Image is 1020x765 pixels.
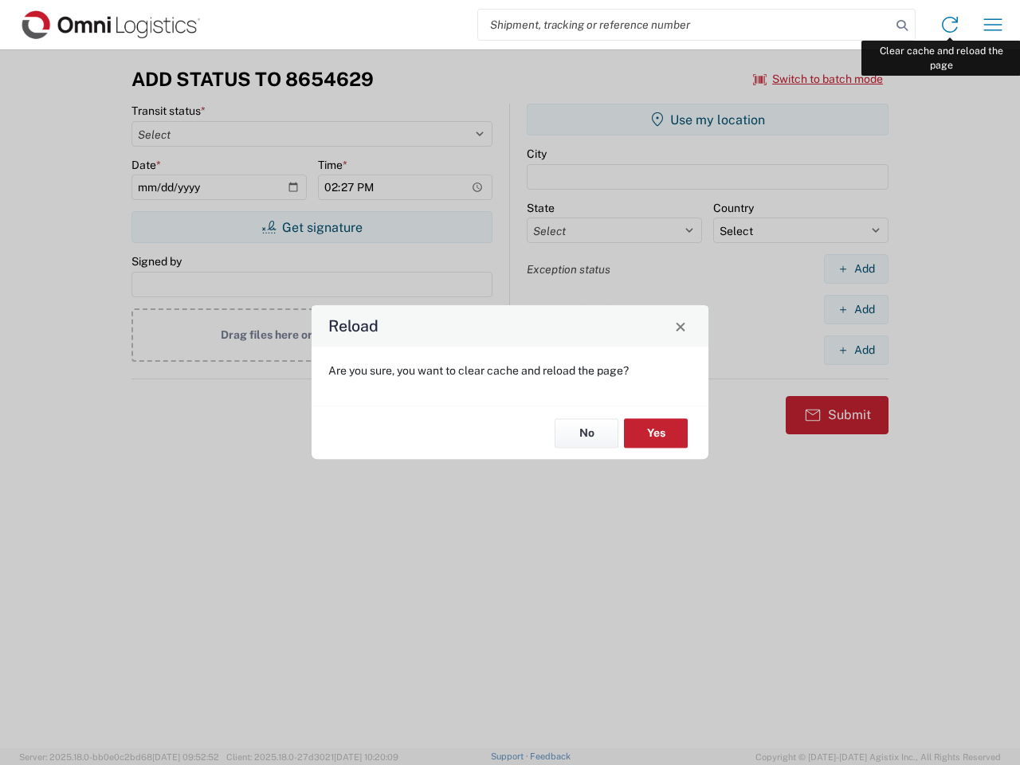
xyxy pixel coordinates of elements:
p: Are you sure, you want to clear cache and reload the page? [328,363,692,378]
h4: Reload [328,315,379,338]
input: Shipment, tracking or reference number [478,10,891,40]
button: Close [669,315,692,337]
button: No [555,418,618,448]
button: Yes [624,418,688,448]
